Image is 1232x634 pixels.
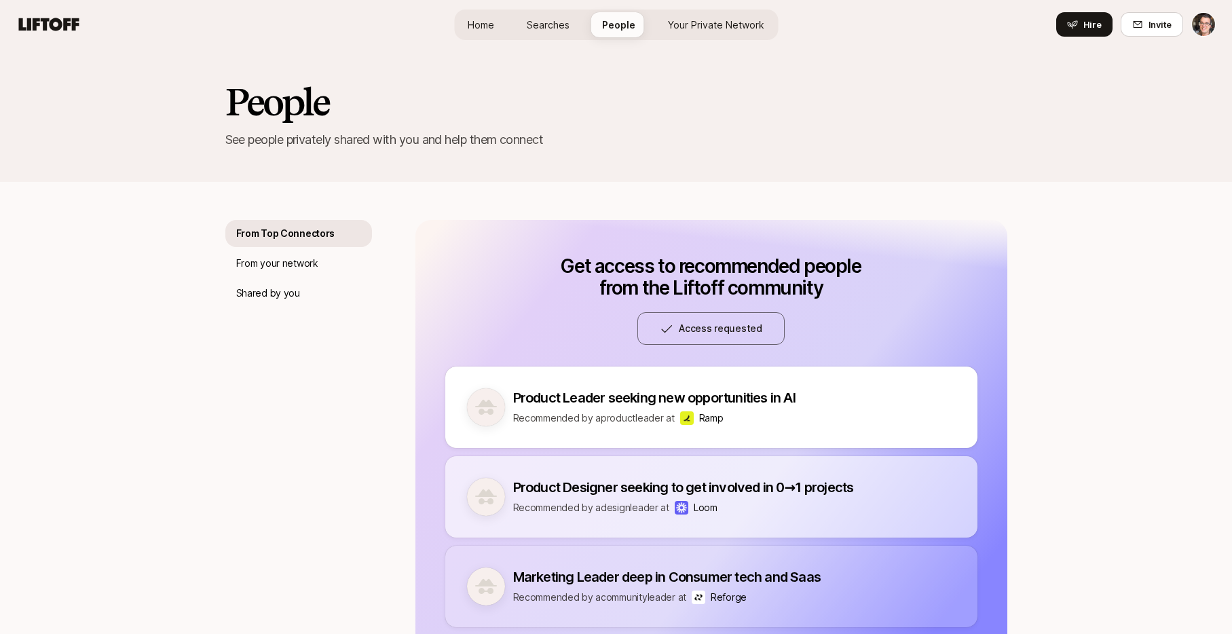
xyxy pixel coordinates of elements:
span: People [602,18,635,32]
p: Recommended by a community leader at [513,589,687,605]
button: Eric Smith [1191,12,1216,37]
p: See people privately shared with you and help them connect [225,130,1007,149]
span: Your Private Network [668,18,764,32]
a: Home [457,12,505,37]
span: Invite [1149,18,1172,31]
a: People [591,12,646,37]
button: Access requested [637,312,785,345]
img: Ramp [680,411,694,425]
a: Your Private Network [657,12,775,37]
img: Loom [675,501,688,515]
p: Recommended by a product leader at [513,410,675,426]
p: Get access to recommended people from the Liftoff community [545,255,878,299]
p: Loom [694,500,717,516]
img: Eric Smith [1192,13,1215,36]
p: Ramp [699,410,724,426]
button: Invite [1121,12,1183,37]
span: Home [468,18,494,32]
p: From Top Connectors [236,225,335,242]
span: Hire [1083,18,1102,31]
p: From your network [236,255,318,272]
span: Searches [527,18,570,32]
p: Product Leader seeking new opportunities in AI [513,388,796,407]
p: Shared by you [236,285,300,301]
p: Reforge [711,589,747,605]
h2: People [225,81,1007,122]
p: Marketing Leader deep in Consumer tech and Saas [513,567,821,586]
p: Recommended by a design leader at [513,500,669,516]
a: Searches [516,12,580,37]
button: Hire [1056,12,1113,37]
img: Reforge [692,591,705,604]
p: Product Designer seeking to get involved in 0→1 projects [513,478,854,497]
